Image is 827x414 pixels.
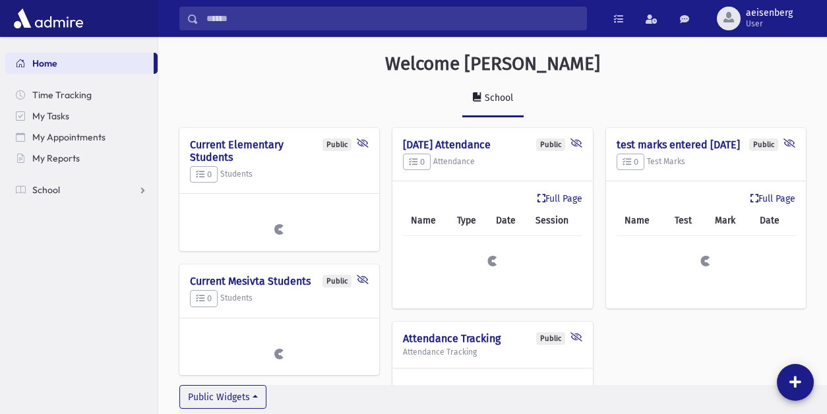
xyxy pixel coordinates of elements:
a: Home [5,53,154,74]
th: Test [667,206,707,236]
span: My Appointments [32,131,106,143]
button: 0 [190,290,218,307]
div: Public [536,138,565,151]
img: AdmirePro [11,5,86,32]
button: 0 [403,154,431,171]
span: My Reports [32,152,80,164]
h4: Current Elementary Students [190,138,369,163]
h4: [DATE] Attendance [403,138,582,151]
span: 0 [623,157,638,167]
button: 0 [617,154,644,171]
h5: Students [190,290,369,307]
th: Type [449,206,488,236]
h3: Welcome [PERSON_NAME] [385,53,600,75]
div: Public [322,138,352,151]
h4: Attendance Tracking [403,332,582,345]
th: Mark [707,206,752,236]
h5: Students [190,166,369,183]
h5: Attendance Tracking [403,347,582,357]
h5: Attendance [403,154,582,171]
a: Time Tracking [5,84,158,105]
span: 0 [196,169,212,179]
h5: Test Marks [617,154,795,171]
a: School [462,80,524,117]
a: My Appointments [5,127,158,148]
span: Home [32,57,57,69]
span: aeisenberg [746,8,793,18]
th: Date [752,206,795,236]
span: School [32,184,60,196]
span: User [746,18,793,29]
a: My Tasks [5,105,158,127]
div: Public [536,332,565,345]
span: My Tasks [32,110,69,122]
a: Full Page [750,192,795,206]
span: Time Tracking [32,89,92,101]
div: Public [322,275,352,287]
span: 0 [196,293,212,303]
th: Session [528,206,582,236]
div: Public [749,138,778,151]
th: Name [617,206,667,236]
input: Search [199,7,586,30]
th: Name [403,206,448,236]
a: My Reports [5,148,158,169]
th: Date [488,206,528,236]
h4: Current Mesivta Students [190,275,369,287]
span: 0 [409,157,425,167]
h4: test marks entered [DATE] [617,138,795,151]
button: 0 [190,166,218,183]
a: School [5,179,158,200]
div: School [482,92,513,103]
button: Public Widgets [179,385,266,409]
a: Full Page [537,192,582,206]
